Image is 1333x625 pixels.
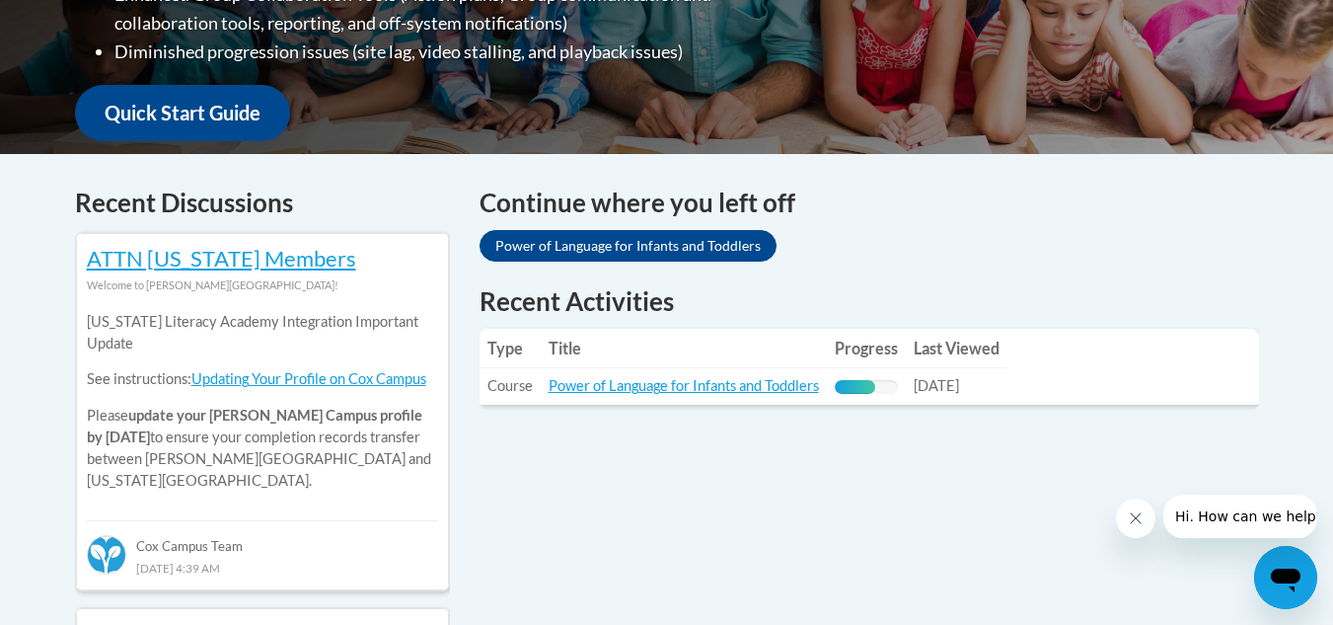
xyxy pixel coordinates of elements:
[549,377,819,394] a: Power of Language for Infants and Toddlers
[480,283,1259,319] h1: Recent Activities
[75,85,290,141] a: Quick Start Guide
[906,329,1007,368] th: Last Viewed
[75,184,450,222] h4: Recent Discussions
[87,245,356,272] a: ATTN [US_STATE] Members
[827,329,906,368] th: Progress
[12,14,160,30] span: Hi. How can we help?
[1116,499,1155,538] iframe: Close message
[480,230,777,262] a: Power of Language for Infants and Toddlers
[87,535,126,575] img: Cox Campus Team
[541,329,827,368] th: Title
[114,38,790,66] li: Diminished progression issues (site lag, video stalling, and playback issues)
[480,184,1259,222] h4: Continue where you left off
[87,407,422,445] b: update your [PERSON_NAME] Campus profile by [DATE]
[87,368,438,390] p: See instructions:
[487,377,533,394] span: Course
[835,380,876,394] div: Progress, %
[87,557,438,579] div: [DATE] 4:39 AM
[87,296,438,507] div: Please to ensure your completion records transfer between [PERSON_NAME][GEOGRAPHIC_DATA] and [US_...
[191,370,426,387] a: Updating Your Profile on Cox Campus
[1254,546,1317,609] iframe: Button to launch messaging window
[87,311,438,354] p: [US_STATE] Literacy Academy Integration Important Update
[87,520,438,556] div: Cox Campus Team
[914,377,959,394] span: [DATE]
[87,274,438,296] div: Welcome to [PERSON_NAME][GEOGRAPHIC_DATA]!
[1163,495,1317,538] iframe: Message from company
[480,329,541,368] th: Type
